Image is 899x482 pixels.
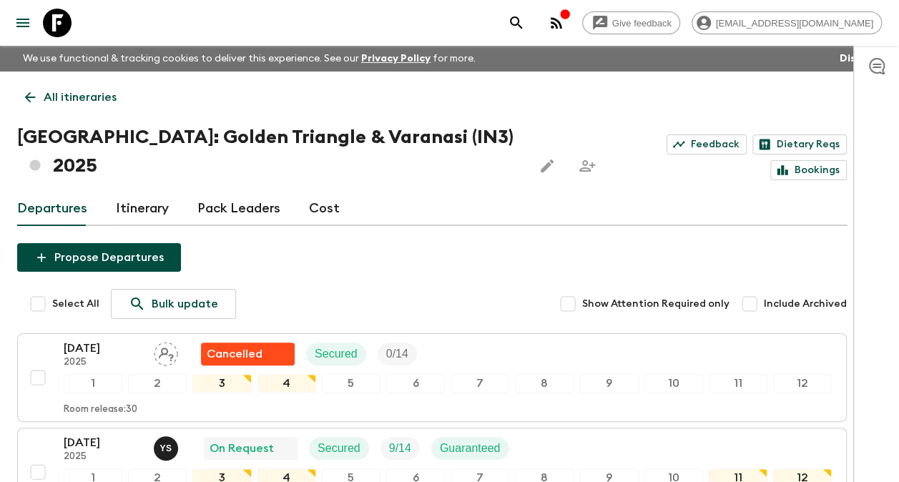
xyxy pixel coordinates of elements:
[17,333,847,422] button: [DATE]2025Assign pack leaderFlash Pack cancellationSecuredTrip Fill123456789101112Room release:30
[201,343,295,365] div: Flash Pack cancellation
[386,345,408,363] p: 0 / 14
[210,440,274,457] p: On Request
[9,9,37,37] button: menu
[192,374,251,393] div: 3
[378,343,417,365] div: Trip Fill
[315,345,358,363] p: Secured
[159,443,172,454] p: Y S
[386,374,445,393] div: 6
[207,345,262,363] p: Cancelled
[154,441,181,452] span: Yashvardhan Singh Shekhawat
[17,123,521,180] h1: [GEOGRAPHIC_DATA]: Golden Triangle & Varanasi (IN3) 2025
[309,437,369,460] div: Secured
[644,374,703,393] div: 10
[579,374,638,393] div: 9
[116,192,169,226] a: Itinerary
[533,152,561,180] button: Edit this itinerary
[309,192,340,226] a: Cost
[64,404,137,415] p: Room release: 30
[44,89,117,106] p: All itineraries
[111,289,236,319] a: Bulk update
[770,160,847,180] a: Bookings
[306,343,366,365] div: Secured
[582,297,729,311] span: Show Attention Required only
[64,340,142,357] p: [DATE]
[515,374,574,393] div: 8
[154,346,178,358] span: Assign pack leader
[318,440,360,457] p: Secured
[708,18,881,29] span: [EMAIL_ADDRESS][DOMAIN_NAME]
[380,437,420,460] div: Trip Fill
[64,434,142,451] p: [DATE]
[64,357,142,368] p: 2025
[17,192,87,226] a: Departures
[322,374,380,393] div: 5
[17,83,124,112] a: All itineraries
[128,374,187,393] div: 2
[604,18,679,29] span: Give feedback
[667,134,747,154] a: Feedback
[752,134,847,154] a: Dietary Reqs
[440,440,501,457] p: Guaranteed
[773,374,832,393] div: 12
[64,374,122,393] div: 1
[17,243,181,272] button: Propose Departures
[52,297,99,311] span: Select All
[451,374,509,393] div: 7
[573,152,601,180] span: Share this itinerary
[764,297,847,311] span: Include Archived
[64,451,142,463] p: 2025
[582,11,680,34] a: Give feedback
[257,374,316,393] div: 4
[836,49,882,69] button: Dismiss
[709,374,767,393] div: 11
[361,54,431,64] a: Privacy Policy
[152,295,218,313] p: Bulk update
[692,11,882,34] div: [EMAIL_ADDRESS][DOMAIN_NAME]
[197,192,280,226] a: Pack Leaders
[154,436,181,461] button: YS
[502,9,531,37] button: search adventures
[389,440,411,457] p: 9 / 14
[17,46,481,72] p: We use functional & tracking cookies to deliver this experience. See our for more.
